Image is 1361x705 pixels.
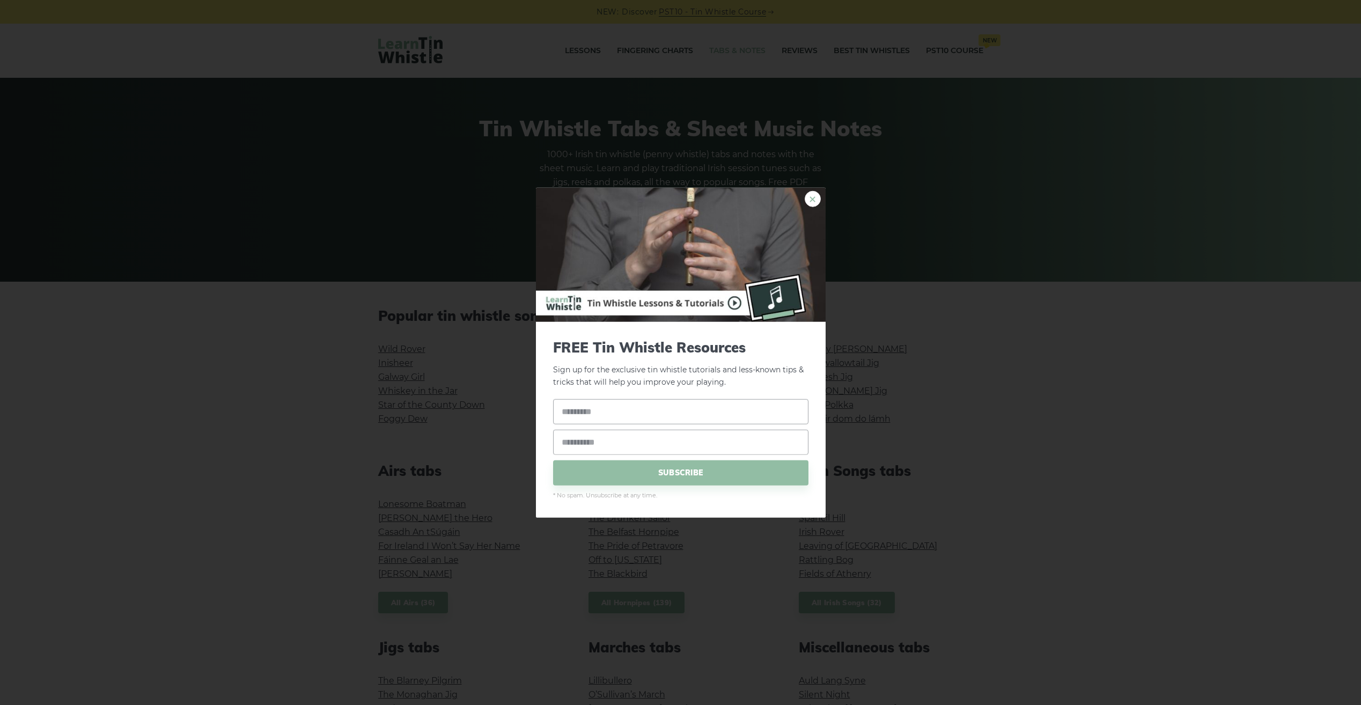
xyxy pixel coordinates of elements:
span: * No spam. Unsubscribe at any time. [553,490,808,500]
span: FREE Tin Whistle Resources [553,339,808,356]
a: × [805,191,821,207]
span: SUBSCRIBE [553,460,808,485]
img: Tin Whistle Buying Guide Preview [536,188,826,322]
p: Sign up for the exclusive tin whistle tutorials and less-known tips & tricks that will help you i... [553,339,808,388]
